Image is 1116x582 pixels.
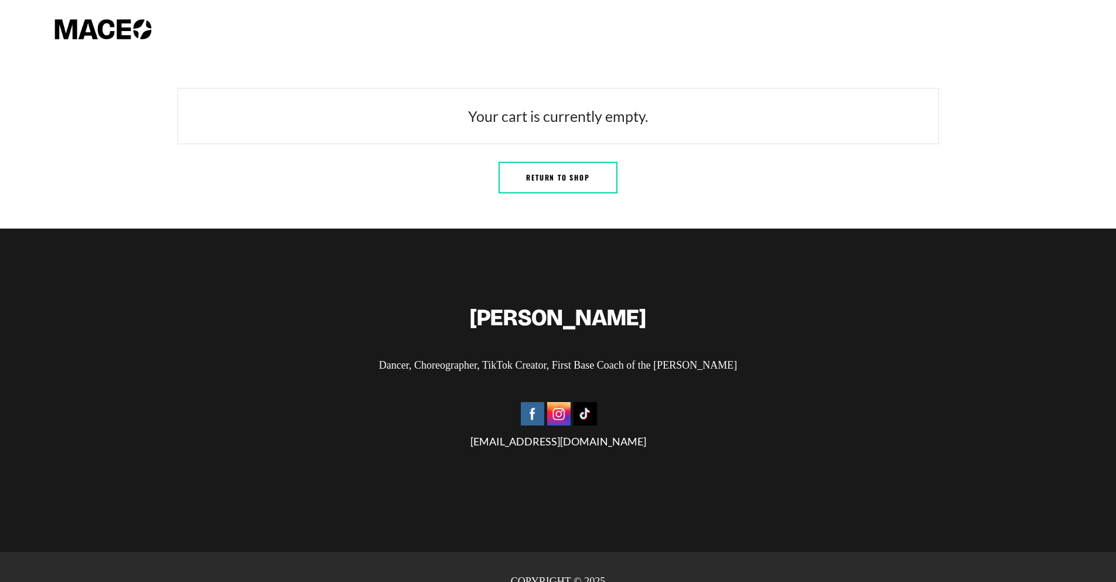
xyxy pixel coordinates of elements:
[521,402,544,426] img: Facebook
[574,402,597,426] img: Tiktok
[47,357,1069,373] p: Dancer, Choreographer, TikTok Creator, First Base Coach of the [PERSON_NAME]
[47,400,1069,450] div: [EMAIL_ADDRESS][DOMAIN_NAME]
[547,402,571,426] img: Instagram
[178,88,939,144] div: Your cart is currently empty.
[499,162,617,193] a: Return to shop
[47,305,1069,331] h2: [PERSON_NAME]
